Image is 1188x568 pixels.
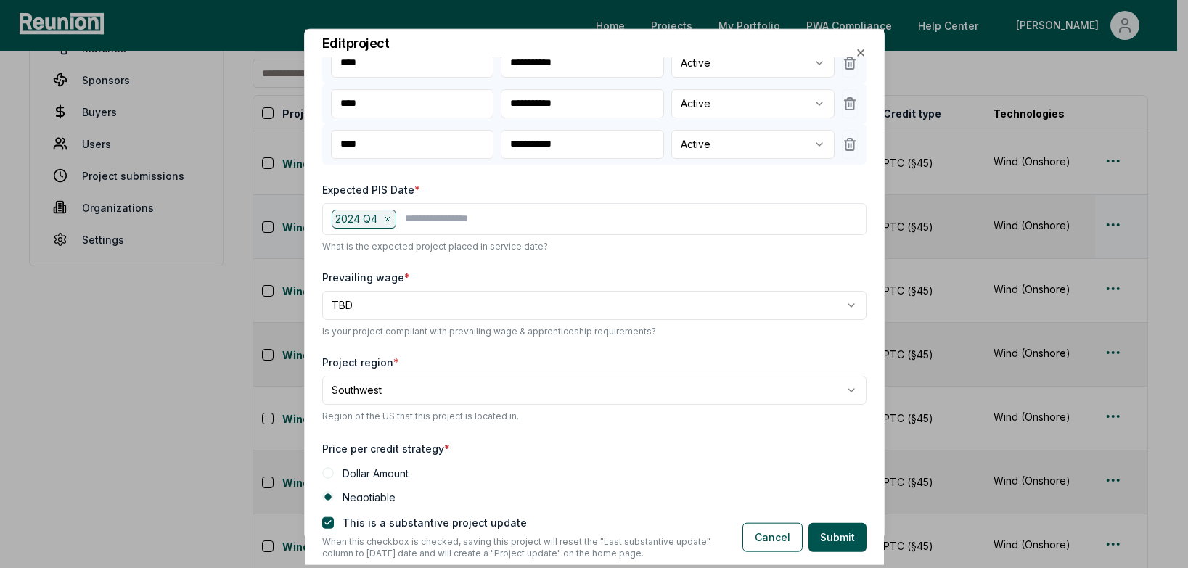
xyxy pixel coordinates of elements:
[343,466,409,481] label: Dollar Amount
[322,241,867,252] p: What is the expected project placed in service date?
[322,443,450,455] label: Price per credit strategy
[332,209,397,228] div: 2024 Q4
[742,523,803,552] button: Cancel
[322,355,399,370] label: Project region
[322,37,390,50] h2: Edit project
[808,523,867,552] button: Submit
[322,536,719,559] p: When this checkbox is checked, saving this project will reset the "Last substantive update" colum...
[343,516,527,529] label: This is a substantive project update
[322,181,420,197] label: Expected PIS Date
[343,490,396,505] label: Negotiable
[322,326,867,337] p: Is your project compliant with prevailing wage & apprenticeship requirements?
[322,270,410,285] label: Prevailing wage
[322,411,867,422] p: Region of the US that this project is located in.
